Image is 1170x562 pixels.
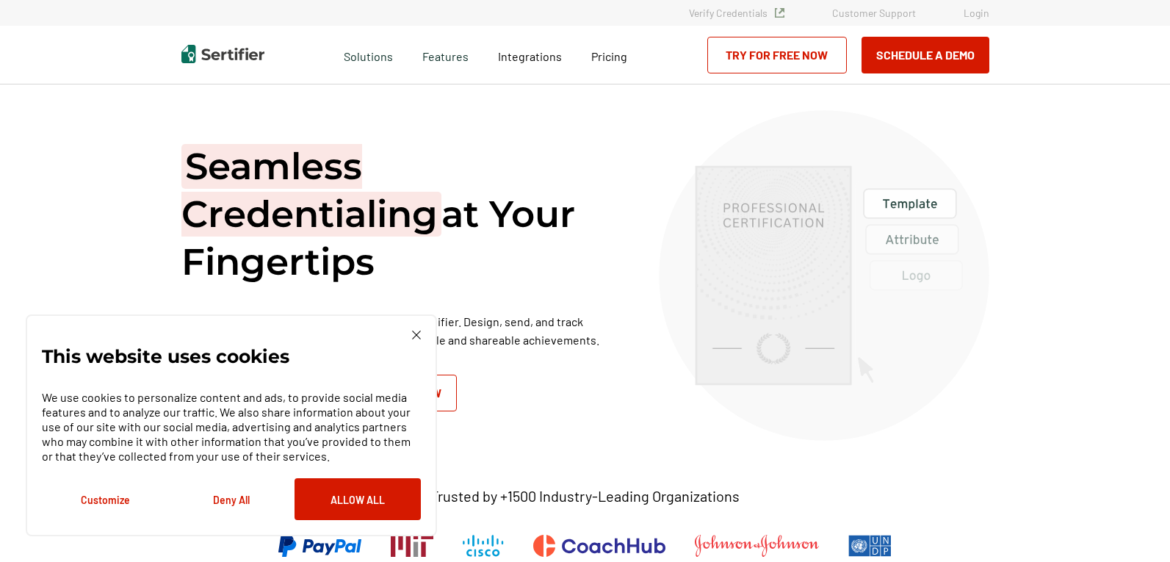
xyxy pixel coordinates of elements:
a: Try for Free Now [707,37,847,73]
img: Massachusetts Institute of Technology [391,535,433,557]
span: Seamless Credentialing [181,144,441,237]
span: Features [422,46,469,64]
g: Associate Degree [811,334,837,337]
button: Allow All [295,478,421,520]
img: PayPal [278,535,361,557]
iframe: Chat Widget [1097,491,1170,562]
img: Johnson & Johnson [695,535,818,557]
img: Cisco [463,535,504,557]
span: Integrations [498,49,562,63]
img: CoachHub [533,535,665,557]
a: Login [964,7,989,19]
span: Solutions [344,46,393,64]
button: Schedule a Demo [862,37,989,73]
span: Pricing [591,49,627,63]
p: This website uses cookies [42,349,289,364]
g: Logo [903,271,930,283]
img: Sertifier | Digital Credentialing Platform [181,45,264,63]
a: Customer Support [832,7,916,19]
img: Verified [775,8,784,18]
button: Customize [42,478,168,520]
h1: at Your Fingertips [181,143,622,286]
img: Cookie Popup Close [412,331,421,339]
a: Pricing [591,46,627,64]
p: Unleash the power of digital recognition with Sertifier. Design, send, and track credentials with... [181,312,622,349]
a: Integrations [498,46,562,64]
g: Template [883,199,937,211]
p: We use cookies to personalize content and ads, to provide social media features and to analyze ou... [42,390,421,464]
a: Verify Credentials [689,7,784,19]
img: UNDP [848,535,892,557]
button: Deny All [168,478,295,520]
p: Trusted by +1500 Industry-Leading Organizations [430,487,740,505]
